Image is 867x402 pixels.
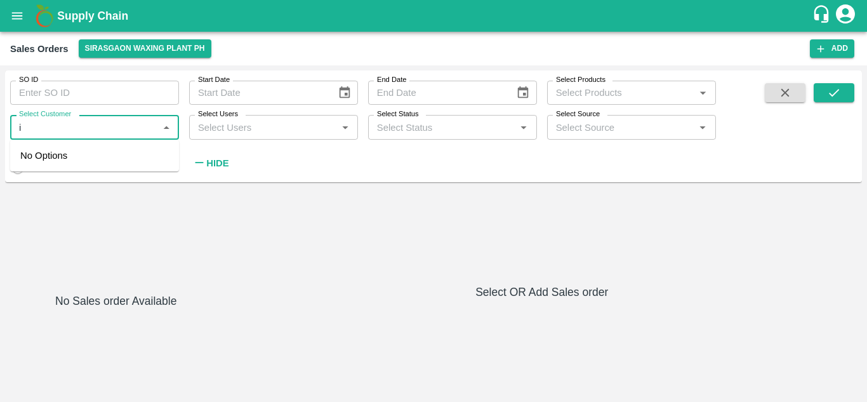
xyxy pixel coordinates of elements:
button: Open [515,119,532,136]
a: Supply Chain [57,7,812,25]
button: Hide [189,152,232,174]
button: Choose date [511,81,535,105]
label: Select Users [198,109,238,119]
label: Select Status [377,109,419,119]
button: Close [158,119,175,136]
label: Select Customer [19,109,71,119]
input: Enter SO ID [10,81,179,105]
input: Select Source [551,119,691,135]
button: Open [694,84,711,101]
button: Open [337,119,354,136]
button: Select DC [79,39,211,58]
div: Sales Orders [10,41,69,57]
h6: Select OR Add Sales order [227,283,857,301]
div: customer-support [812,4,834,27]
span: No Options [20,151,67,161]
label: Select Source [556,109,600,119]
img: logo [32,3,57,29]
input: Select Products [551,84,691,101]
div: account of current user [834,3,857,29]
label: Start Date [198,75,230,85]
button: Open [694,119,711,136]
input: Select Status [372,119,512,135]
label: End Date [377,75,406,85]
button: open drawer [3,1,32,30]
button: Add [810,39,854,58]
input: Start Date [189,81,328,105]
input: End Date [368,81,506,105]
label: Select Products [556,75,606,85]
input: Select Customer [14,119,154,135]
button: Choose date [333,81,357,105]
h6: No Sales order Available [55,292,176,392]
input: Select Users [193,119,333,135]
label: SO ID [19,75,38,85]
strong: Hide [206,158,228,168]
b: Supply Chain [57,10,128,22]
